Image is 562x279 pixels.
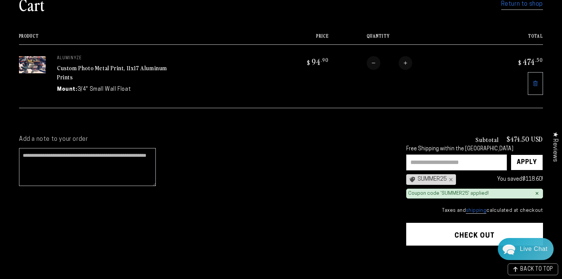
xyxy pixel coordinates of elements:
span: $ [518,59,522,66]
label: Add a note to your order [19,136,391,143]
input: Quantity for Custom Photo Metal Print, 11x17 Aluminum Prints [380,56,399,70]
div: × [535,191,539,197]
div: Contact Us Directly [520,238,548,260]
div: Free Shipping within the [GEOGRAPHIC_DATA] [406,146,543,153]
span: BACK TO TOP [520,267,553,272]
a: Custom Photo Metal Print, 11x17 Aluminum Prints [57,63,167,82]
span: $118.60 [522,177,542,182]
img: 11"x17" Rectangle White Glossy Aluminyzed Photo [19,56,46,73]
th: Product [19,33,268,44]
th: Quantity [329,33,477,44]
th: Price [268,33,329,44]
small: Taxes and calculated at checkout [406,207,543,214]
div: × [447,177,453,183]
bdi: 94 [306,56,329,67]
div: You saved ! [460,175,543,184]
h3: Subtotal [475,136,499,142]
span: $ [307,59,310,66]
div: SUMMER25 [406,174,456,185]
bdi: 474 [517,56,543,67]
a: Remove 11"x17" Rectangle White Glossy Aluminyzed Photo [528,72,543,95]
sup: .50 [535,57,543,63]
dt: Mount: [57,85,78,93]
a: shipping [466,208,486,214]
p: $474.50 USD [507,136,543,142]
div: Apply [517,155,537,170]
th: Total [477,33,543,44]
dd: 3/4" Small Wall Float [78,85,131,93]
div: Chat widget toggle [498,238,554,260]
button: Check out [406,223,543,246]
sup: .90 [321,57,329,63]
div: Click to open Judge.me floating reviews tab [548,126,562,168]
div: Coupon code 'SUMMER25' applied! [408,191,489,197]
p: aluminyze [57,56,171,61]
